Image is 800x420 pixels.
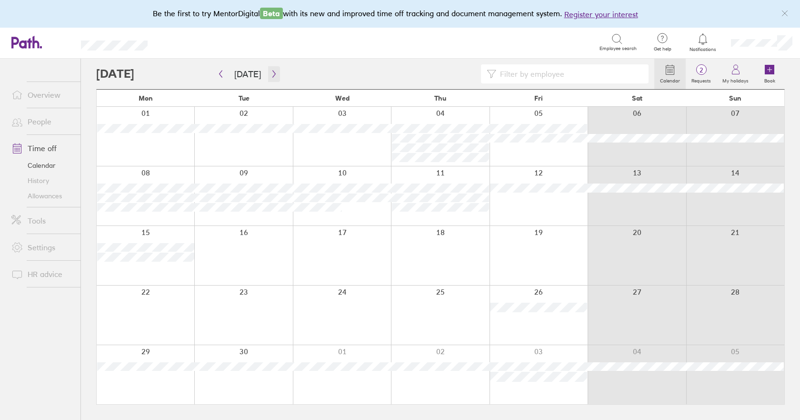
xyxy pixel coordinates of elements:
[260,8,283,19] span: Beta
[227,66,269,82] button: [DATE]
[4,85,80,104] a: Overview
[4,188,80,204] a: Allowances
[717,75,754,84] label: My holidays
[654,75,686,84] label: Calendar
[647,46,678,52] span: Get help
[654,59,686,89] a: Calendar
[239,94,250,102] span: Tue
[632,94,642,102] span: Sat
[4,158,80,173] a: Calendar
[335,94,350,102] span: Wed
[600,46,637,51] span: Employee search
[153,8,648,20] div: Be the first to try MentorDigital with its new and improved time off tracking and document manage...
[564,9,638,20] button: Register your interest
[4,211,80,230] a: Tools
[4,112,80,131] a: People
[688,32,719,52] a: Notifications
[4,265,80,284] a: HR advice
[4,238,80,257] a: Settings
[729,94,741,102] span: Sun
[754,59,785,89] a: Book
[686,75,717,84] label: Requests
[686,66,717,74] span: 2
[139,94,153,102] span: Mon
[688,47,719,52] span: Notifications
[534,94,543,102] span: Fri
[4,173,80,188] a: History
[173,38,198,46] div: Search
[496,65,643,83] input: Filter by employee
[759,75,781,84] label: Book
[434,94,446,102] span: Thu
[686,59,717,89] a: 2Requests
[717,59,754,89] a: My holidays
[4,139,80,158] a: Time off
